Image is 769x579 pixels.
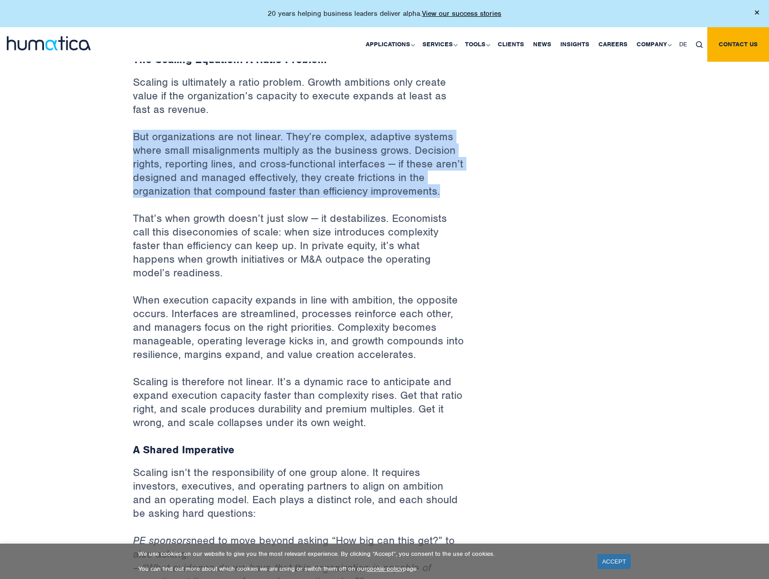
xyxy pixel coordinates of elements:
a: View our success stories [422,9,501,18]
a: Data Protection Policy [71,59,134,67]
a: News [529,27,556,62]
a: Company [632,27,675,62]
p: Scaling is therefore not linear. It’s a dynamic race to anticipate and expand execution capacity ... [133,375,464,443]
img: logo [7,36,91,50]
p: Scaling is ultimately a ratio problem. Growth ambitions only create value if the organization’s c... [133,75,464,130]
a: ACCEPT [598,554,631,569]
p: Scaling isn’t the responsibility of one group alone. It requires investors, executives, and opera... [133,466,464,534]
a: Applications [361,27,418,62]
p: That’s when growth doesn’t just slow — it destabilizes. Economists call this diseconomies of scal... [133,211,464,293]
p: We use cookies on our website to give you the most relevant experience. By clicking “Accept”, you... [138,550,586,558]
a: Careers [594,27,632,62]
p: 20 years helping business leaders deliver alpha. [268,9,501,18]
input: Email* [152,30,300,48]
a: Insights [556,27,594,62]
span: DE [679,40,687,48]
input: Last name* [152,2,300,20]
input: I agree to Humatica'sData Protection Policyand that Humatica may use my data to contact e via ema... [2,60,8,66]
a: Clients [493,27,529,62]
a: cookie policy [367,565,403,573]
a: DE [675,27,691,62]
p: But organizations are not linear. They’re complex, adaptive systems where small misalignments mul... [133,130,464,211]
a: Tools [460,27,493,62]
a: Services [418,27,460,62]
h3: A Shared Imperative [133,443,464,456]
p: You can find out more about which cookies we are using or switch them off on our page. [138,565,586,573]
p: When execution capacity expands in line with ambition, the opposite occurs. Interfaces are stream... [133,293,464,375]
a: Contact us [707,27,769,62]
img: search_icon [696,41,703,48]
em: PE sponsors [133,534,191,547]
p: I agree to Humatica's and that Humatica may use my data to contact e via email. [11,59,280,75]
